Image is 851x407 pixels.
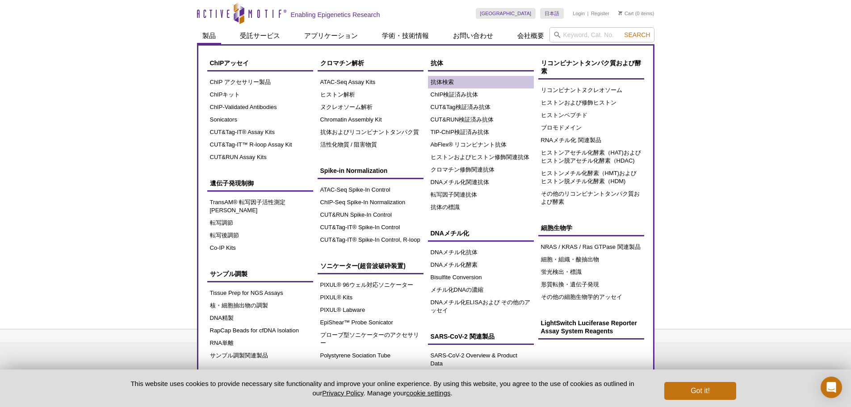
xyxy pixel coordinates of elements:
[207,299,313,312] a: 核・細胞抽出物の調製
[431,333,495,340] span: SARS-CoV-2 関連製品
[207,324,313,337] a: RapCap Beads for cfDNA Isolation
[448,27,499,44] a: お問い合わせ
[207,126,313,138] a: CUT&Tag-IT® Assay Kits
[210,180,254,187] span: 遺伝子発現制御
[428,113,534,126] a: CUT&RUN検証済み抗体
[428,101,534,113] a: CUT&Tag検証済み抗体
[318,234,423,246] a: CUT&Tag-IT® Spike-In Control, R-loop
[538,315,644,340] a: LightSwitch Luciferase Reporter Assay System Reagents
[428,138,534,151] a: AbFlex® リコンビナント抗体
[207,151,313,164] a: CUT&RUN Assay Kits
[318,329,423,349] a: プローブ型ソニケーターのアクセサリー
[621,31,653,39] button: Search
[318,138,423,151] a: 活性化物質 / 阻害物質
[318,55,423,71] a: クロマチン解析
[540,8,564,19] a: 日本語
[428,76,534,88] a: 抗体検索
[512,27,549,44] a: 会社概要
[207,175,313,192] a: 遺伝子発現制御
[207,287,313,299] a: Tissue Prep for NGS Assays
[821,377,842,398] div: Open Intercom Messenger
[541,319,637,335] span: LightSwitch Luciferase Reporter Assay System Reagents
[428,88,534,101] a: ChIP検証済み抗体
[538,253,644,266] a: 細胞・組織・酸抽出物
[291,11,380,19] h2: Enabling Epigenetics Research
[207,217,313,229] a: 転写調節
[549,27,654,42] input: Keyword, Cat. No.
[591,10,609,17] a: Register
[428,164,534,176] a: クロマチン修飾関連抗体
[377,27,434,44] a: 学術・技術情報
[318,291,423,304] a: PIXUL® Kits
[538,167,644,188] a: ヒストンメチル化酵素（HMT)およびヒストン脱メチル化酵素（HDM)
[207,349,313,362] a: サンプル調製関連製品
[476,8,536,19] a: [GEOGRAPHIC_DATA]
[428,201,534,214] a: 抗体の標識
[320,167,388,174] span: Spike-in Normalization
[197,27,221,44] a: 製品
[538,134,644,147] a: RNAメチル化 関連製品
[538,55,644,80] a: リコンビナントタンパク質および酵素
[538,219,644,236] a: 細胞生物学
[428,189,534,201] a: 転写因子関連抗体
[541,59,641,75] span: リコンビナントタンパク質および酵素
[299,27,363,44] a: アプリケーション
[428,328,534,345] a: SARS-CoV-2 関連製品
[428,225,534,242] a: DNAメチル化
[541,224,572,231] span: 細胞生物学
[538,147,644,167] a: ヒストンアセチル化酵素（HAT)およびヒストン脱アセチル化酵素（HDAC)
[428,246,534,259] a: DNAメチル化抗体
[318,184,423,196] a: ATAC-Seq Spike-In Control
[538,84,644,97] a: リコンビナントヌクレオソーム
[428,349,534,370] a: SARS-CoV-2 Overview & Product Data
[207,55,313,71] a: ChIPアッセイ
[624,31,650,38] span: Search
[538,109,644,122] a: ヒストンペプチド
[318,209,423,221] a: CUT&RUN Spike-In Control
[406,389,450,397] button: cookie settings
[207,229,313,242] a: 転写後調節
[207,265,313,282] a: サンプル調製
[318,126,423,138] a: 抗体およびリコンビナントタンパク質
[428,126,534,138] a: TIP-ChIP検証済み抗体
[318,113,423,126] a: Chromatin Assembly Kit
[207,312,313,324] a: DNA精製
[618,11,622,15] img: Your Cart
[428,271,534,284] a: Bisulfite Conversion
[428,55,534,71] a: 抗体
[431,230,469,237] span: DNAメチル化
[318,88,423,101] a: ヒストン解析
[664,382,736,400] button: Got it!
[587,8,589,19] li: |
[428,176,534,189] a: DNAメチル化関連抗体
[428,296,534,317] a: DNAメチル化ELISAおよび その他のアッセイ
[318,221,423,234] a: CUT&Tag-IT® Spike-In Control
[320,59,364,67] span: クロマチン解析
[618,8,654,19] li: (0 items)
[207,242,313,254] a: Co-IP Kits
[207,196,313,217] a: TransAM® 転写因子活性測定[PERSON_NAME]
[318,349,423,362] a: Polystyrene Sociation Tube
[320,262,406,269] span: ソニケーター(超音波破砕装置)
[207,88,313,101] a: ChIPキット
[428,151,534,164] a: ヒストンおよびヒストン修飾関連抗体
[207,76,313,88] a: ChIP アクセサリー製品
[538,97,644,109] a: ヒストンおよび修飾ヒストン
[318,257,423,274] a: ソニケーター(超音波破砕装置)
[618,10,634,17] a: Cart
[318,162,423,179] a: Spike-in Normalization
[428,259,534,271] a: DNAメチル化酵素
[210,59,249,67] span: ChIPアッセイ
[428,284,534,296] a: メチル化DNAの濃縮
[207,337,313,349] a: RNA単離
[318,316,423,329] a: EpiShear™ Probe Sonicator
[538,291,644,303] a: その他の細胞生物学的アッセイ
[538,188,644,208] a: その他のリコンビナントタンパク質および酵素
[318,279,423,291] a: PIXUL® 96ウェル対応ソニケーター
[318,101,423,113] a: ヌクレオソーム解析
[235,27,285,44] a: 受託サービス
[538,122,644,134] a: ブロモドメイン
[115,379,650,398] p: This website uses cookies to provide necessary site functionality and improve your online experie...
[538,278,644,291] a: 形質転換・遺伝子発現
[318,76,423,88] a: ATAC-Seq Assay Kits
